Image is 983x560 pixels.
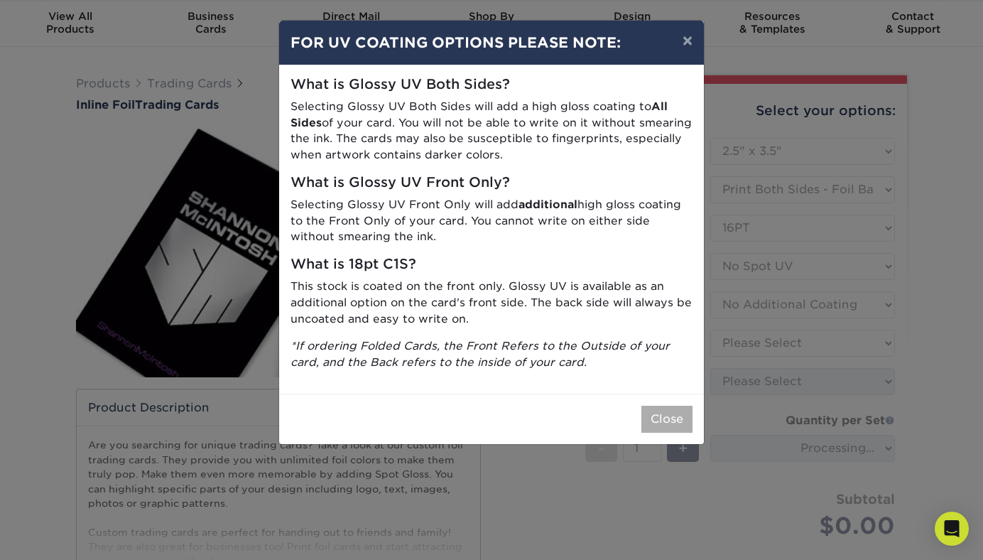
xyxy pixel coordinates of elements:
[641,406,693,433] button: Close
[935,512,969,546] div: Open Intercom Messenger
[290,32,693,53] h4: FOR UV COATING OPTIONS PLEASE NOTE:
[518,198,577,211] strong: additional
[290,77,693,93] h5: What is Glossy UV Both Sides?
[671,21,704,60] button: ×
[290,279,693,327] p: This stock is coated on the front only. Glossy UV is available as an additional option on the car...
[290,99,693,163] p: Selecting Glossy UV Both Sides will add a high gloss coating to of your card. You will not be abl...
[290,99,668,129] strong: All Sides
[290,197,693,245] p: Selecting Glossy UV Front Only will add high gloss coating to the Front Only of your card. You ca...
[290,257,693,273] h5: What is 18pt C1S?
[290,339,670,369] i: *If ordering Folded Cards, the Front Refers to the Outside of your card, and the Back refers to t...
[290,175,693,191] h5: What is Glossy UV Front Only?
